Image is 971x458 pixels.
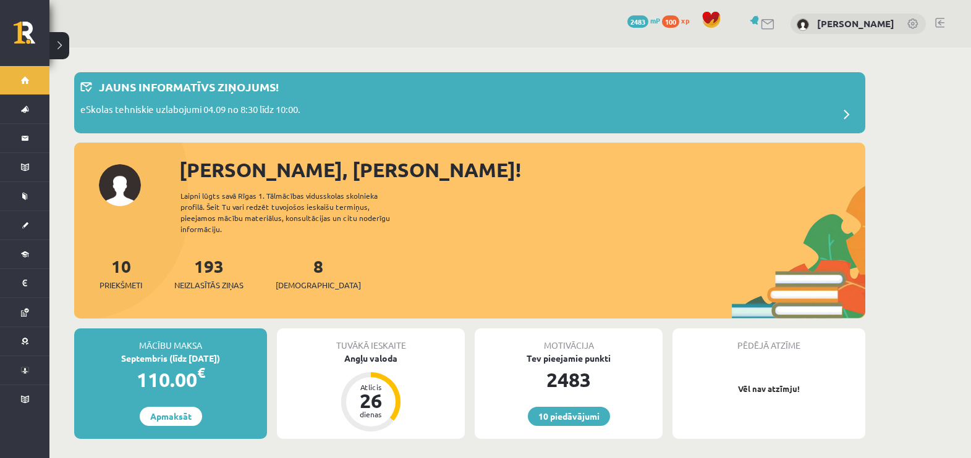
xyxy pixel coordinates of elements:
[352,391,389,410] div: 26
[80,102,300,120] p: eSkolas tehniskie uzlabojumi 04.09 no 8:30 līdz 10:00.
[817,17,894,30] a: [PERSON_NAME]
[672,328,865,352] div: Pēdējā atzīme
[681,15,689,25] span: xp
[100,279,142,291] span: Priekšmeti
[277,328,465,352] div: Tuvākā ieskaite
[74,365,267,394] div: 110.00
[100,255,142,291] a: 10Priekšmeti
[475,328,663,352] div: Motivācija
[352,410,389,418] div: dienas
[180,190,412,235] div: Laipni lūgts savā Rīgas 1. Tālmācības vidusskolas skolnieka profilā. Šeit Tu vari redzēt tuvojošo...
[99,78,279,95] p: Jauns informatīvs ziņojums!
[627,15,660,25] a: 2483 mP
[277,352,465,365] div: Angļu valoda
[277,352,465,433] a: Angļu valoda Atlicis 26 dienas
[74,328,267,352] div: Mācību maksa
[74,352,267,365] div: Septembris (līdz [DATE])
[276,279,361,291] span: [DEMOGRAPHIC_DATA]
[475,365,663,394] div: 2483
[140,407,202,426] a: Apmaksāt
[797,19,809,31] img: Gita Gauča
[80,78,859,127] a: Jauns informatīvs ziņojums! eSkolas tehniskie uzlabojumi 04.09 no 8:30 līdz 10:00.
[179,155,865,185] div: [PERSON_NAME], [PERSON_NAME]!
[475,352,663,365] div: Tev pieejamie punkti
[276,255,361,291] a: 8[DEMOGRAPHIC_DATA]
[174,255,244,291] a: 193Neizlasītās ziņas
[174,279,244,291] span: Neizlasītās ziņas
[650,15,660,25] span: mP
[197,364,205,381] span: €
[627,15,648,28] span: 2483
[352,383,389,391] div: Atlicis
[14,22,49,52] a: Rīgas 1. Tālmācības vidusskola
[662,15,679,28] span: 100
[679,383,859,395] p: Vēl nav atzīmju!
[662,15,695,25] a: 100 xp
[528,407,610,426] a: 10 piedāvājumi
